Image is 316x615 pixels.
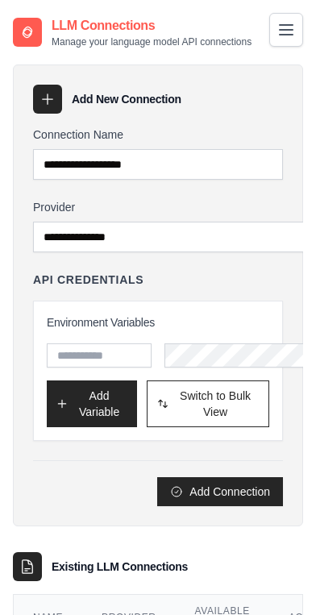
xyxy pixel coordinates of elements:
[269,13,303,47] button: Toggle navigation
[33,199,283,215] label: Provider
[52,16,252,35] h2: LLM Connections
[172,388,259,420] span: Switch to Bulk View
[33,272,143,288] h4: API Credentials
[157,477,283,506] button: Add Connection
[47,314,269,330] h3: Environment Variables
[33,127,283,143] label: Connection Name
[147,380,269,427] button: Switch to Bulk View
[52,559,188,575] h3: Existing LLM Connections
[52,35,252,48] p: Manage your language model API connections
[47,380,137,427] button: Add Variable
[72,91,181,107] h3: Add New Connection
